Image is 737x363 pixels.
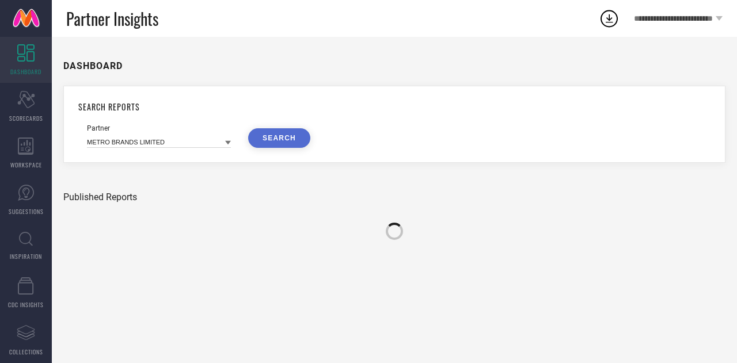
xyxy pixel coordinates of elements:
h1: SEARCH REPORTS [78,101,711,113]
span: CDC INSIGHTS [8,300,44,309]
span: Partner Insights [66,7,158,30]
span: INSPIRATION [10,252,42,261]
span: WORKSPACE [10,161,42,169]
span: COLLECTIONS [9,347,43,356]
div: Open download list [599,8,620,29]
div: Partner [87,124,231,132]
span: SCORECARDS [9,114,43,123]
button: SEARCH [248,128,310,148]
div: Published Reports [63,192,725,202]
span: SUGGESTIONS [9,207,44,216]
h1: DASHBOARD [63,60,123,71]
span: DASHBOARD [10,67,41,76]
